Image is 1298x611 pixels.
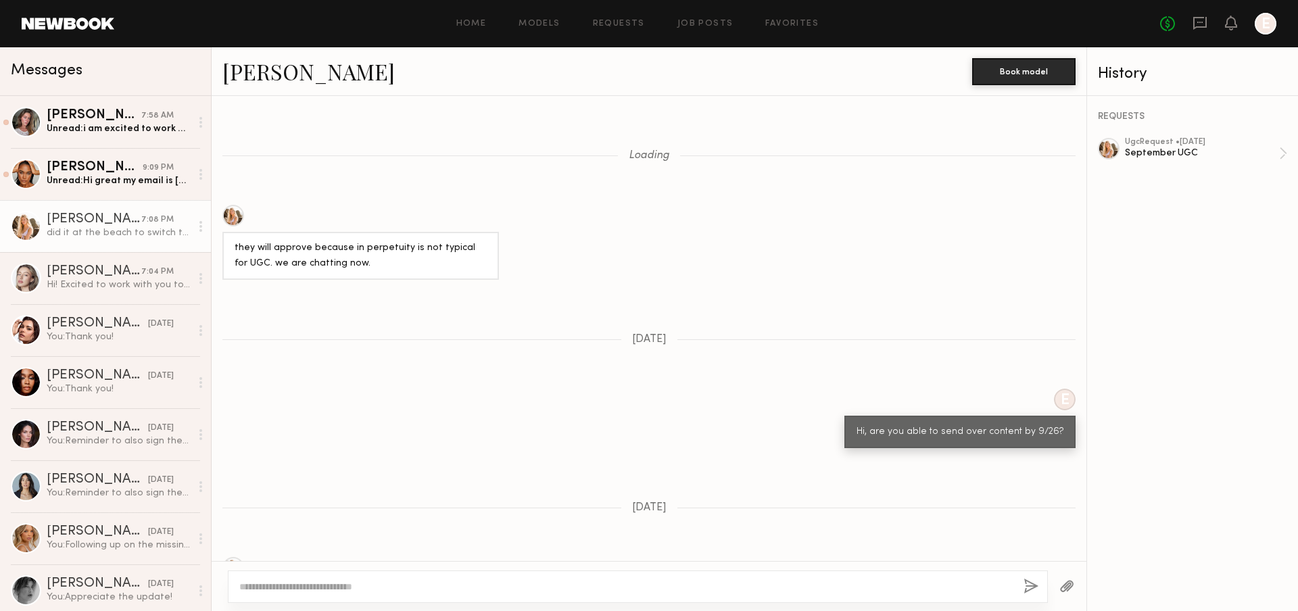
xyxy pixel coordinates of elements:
div: [DATE] [148,370,174,383]
div: You: Thank you! [47,331,191,343]
div: [PERSON_NAME] [47,161,143,174]
div: [PERSON_NAME] [47,577,148,591]
div: [PERSON_NAME] [47,109,141,122]
div: You: Reminder to also sign the agreement, thank you :) [47,487,191,499]
div: History [1098,66,1287,82]
a: ugcRequest •[DATE]September UGC [1125,138,1287,169]
div: did it at the beach to switch things up so LMK if that works. your editors will need to run audio... [47,226,191,239]
div: [PERSON_NAME] [47,473,148,487]
a: Models [519,20,560,28]
div: 7:08 PM [141,214,174,226]
div: [DATE] [148,474,174,487]
span: [DATE] [632,334,667,345]
div: You: Appreciate the update! [47,591,191,604]
div: they will approve because in perpetuity is not typical for UGC. we are chatting now. [235,241,487,272]
span: Loading [629,150,669,162]
div: Unread: i am excited to work with you!💖 [47,122,191,135]
div: Hi, are you able to send over content by 9/26? [857,424,1063,440]
button: Book model [972,58,1076,85]
a: Job Posts [677,20,734,28]
span: Messages [11,63,82,78]
a: [PERSON_NAME] [222,57,395,86]
a: E [1255,13,1276,34]
span: [DATE] [632,502,667,514]
div: [PERSON_NAME] [47,369,148,383]
div: [PERSON_NAME] [47,265,141,278]
div: You: Following up on the missing content, thank you! [47,539,191,552]
div: [DATE] [148,578,174,591]
div: [PERSON_NAME] [47,525,148,539]
a: Book model [972,65,1076,76]
div: 9:09 PM [143,162,174,174]
div: Unread: Hi great my email is [EMAIL_ADDRESS][DOMAIN_NAME] [47,174,191,187]
div: 7:04 PM [141,266,174,278]
div: [DATE] [148,422,174,435]
div: [DATE] [148,318,174,331]
div: [PERSON_NAME] [47,213,141,226]
div: [PERSON_NAME] [47,421,148,435]
div: REQUESTS [1098,112,1287,122]
a: Favorites [765,20,819,28]
a: Requests [593,20,645,28]
div: ugc Request • [DATE] [1125,138,1279,147]
div: Hi! Excited to work with you too! My email is [EMAIL_ADDRESS][DOMAIN_NAME] [47,278,191,291]
div: [DATE] [148,526,174,539]
div: You: Thank you! [47,383,191,395]
div: [PERSON_NAME] [47,317,148,331]
div: September UGC [1125,147,1279,160]
div: 7:58 AM [141,109,174,122]
div: You: Reminder to also sign the agreement, thank you :) [47,435,191,447]
a: Home [456,20,487,28]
